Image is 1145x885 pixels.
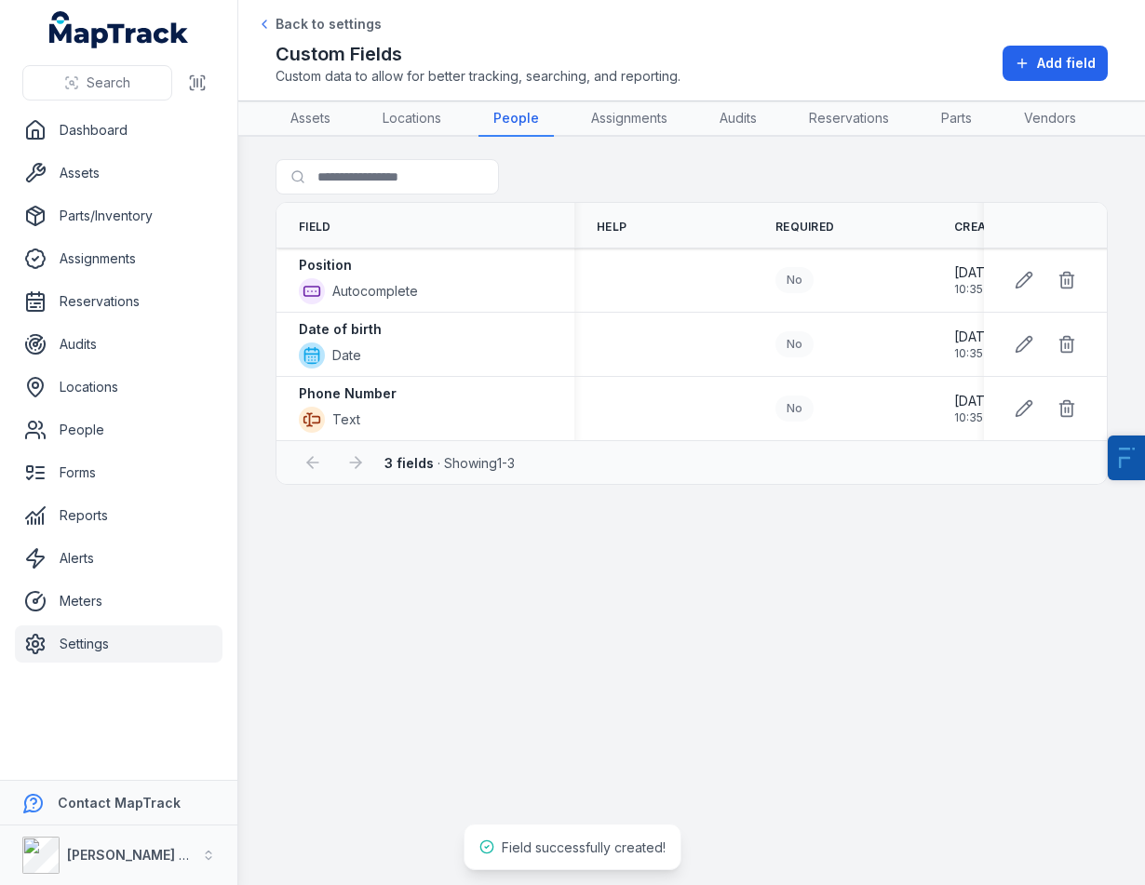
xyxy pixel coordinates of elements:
a: Parts [926,101,987,137]
a: Vendors [1009,101,1091,137]
span: Autocomplete [332,282,418,301]
a: Assets [15,154,222,192]
a: Alerts [15,540,222,577]
span: Add field [1037,54,1096,73]
strong: Phone Number [299,384,397,403]
a: Settings [15,625,222,663]
span: 10:35 am [954,346,1003,361]
time: 07/10/2025, 10:35:16 am [954,328,1003,361]
span: Text [332,410,360,429]
a: Audits [15,326,222,363]
span: Back to settings [276,15,382,34]
a: Forms [15,454,222,491]
a: Reports [15,497,222,534]
a: Back to settings [257,15,382,34]
span: [DATE] [954,263,1003,282]
span: 10:35 am [954,410,1003,425]
a: Dashboard [15,112,222,149]
a: Assignments [576,101,682,137]
span: 10:35 am [954,282,1003,297]
a: Parts/Inventory [15,197,222,235]
time: 07/10/2025, 10:35:35 am [954,263,1003,297]
strong: Date of birth [299,320,382,339]
a: Assets [276,101,345,137]
time: 07/10/2025, 10:35:26 am [954,392,1003,425]
button: Add field [1003,46,1108,81]
a: Reservations [15,283,222,320]
div: No [775,267,814,293]
span: [DATE] [954,328,1003,346]
span: Field [299,220,331,235]
span: Field successfully created! [502,839,666,855]
div: No [775,396,814,422]
div: No [775,331,814,357]
a: Reservations [794,101,904,137]
h2: Custom Fields [276,41,680,67]
span: · Showing 1 - 3 [384,455,515,471]
span: Created Date [954,220,1044,235]
a: Locations [368,101,456,137]
a: Assignments [15,240,222,277]
a: Meters [15,583,222,620]
a: MapTrack [49,11,189,48]
span: Search [87,74,130,92]
a: Locations [15,369,222,406]
a: Audits [705,101,772,137]
span: Date [332,346,361,365]
strong: 3 fields [384,455,434,471]
span: Required [775,220,834,235]
span: Help [597,220,626,235]
strong: Position [299,256,352,275]
span: [DATE] [954,392,1003,410]
strong: Contact MapTrack [58,795,181,811]
a: People [15,411,222,449]
span: Custom data to allow for better tracking, searching, and reporting. [276,67,680,86]
button: Search [22,65,172,101]
a: People [478,101,554,137]
strong: [PERSON_NAME] Electrical [67,847,241,863]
